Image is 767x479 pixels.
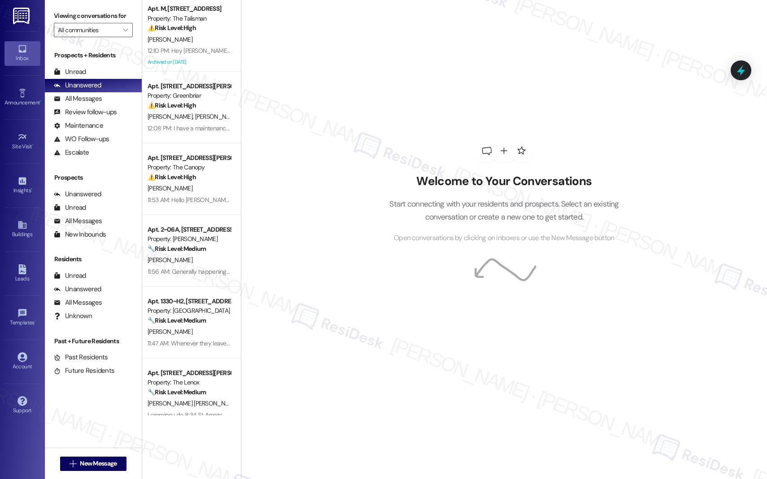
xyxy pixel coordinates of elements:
span: Open conversations by clicking on inboxes or use the New Message button [394,233,614,244]
div: 12:08 PM: I have a maintenance issue that requires immediate attention. Can't figure out how to p... [148,124,453,132]
div: Escalate [54,148,89,157]
p: Start connecting with your residents and prospects. Select an existing conversation or create a n... [376,198,632,223]
div: Residents [45,255,142,264]
div: Unanswered [54,81,101,90]
span: [PERSON_NAME] [148,184,192,192]
button: New Message [60,457,126,471]
h2: Welcome to Your Conversations [376,174,632,189]
a: Support [4,393,40,418]
div: All Messages [54,298,102,307]
a: Templates • [4,306,40,330]
div: New Inbounds [54,230,106,239]
div: WO Follow-ups [54,134,109,144]
div: Apt. 1330~H2, [STREET_ADDRESS] [148,297,231,306]
a: Account [4,350,40,374]
div: All Messages [54,94,102,104]
div: Unanswered [54,190,101,199]
div: Apt. 2~06A, [STREET_ADDRESS][PERSON_NAME] [148,225,231,234]
div: Past + Future Residents [45,337,142,346]
span: [PERSON_NAME] [148,35,192,43]
div: Property: [GEOGRAPHIC_DATA] [148,306,231,315]
i:  [70,460,76,467]
i:  [123,26,128,34]
div: Archived on [DATE] [147,56,231,68]
label: Viewing conversations for [54,9,133,23]
img: ResiDesk Logo [13,8,31,24]
span: • [32,142,34,148]
span: [PERSON_NAME] [PERSON_NAME] [148,399,241,407]
div: Review follow-ups [54,108,117,117]
strong: ⚠️ Risk Level: High [148,173,196,181]
div: Unknown [54,311,92,321]
span: • [31,186,32,192]
span: [PERSON_NAME] [148,328,192,336]
div: Apt. M, [STREET_ADDRESS] [148,4,231,13]
div: Past Residents [54,353,108,362]
strong: 🔧 Risk Level: Medium [148,316,206,324]
span: New Message [80,459,117,468]
a: Leads [4,262,40,286]
div: All Messages [54,216,102,226]
a: Insights • [4,173,40,198]
a: Site Visit • [4,129,40,154]
div: Unanswered [54,285,101,294]
span: [PERSON_NAME] [148,256,192,264]
div: Unread [54,67,86,77]
div: Future Residents [54,366,114,375]
strong: ⚠️ Risk Level: High [148,101,196,109]
div: Prospects + Residents [45,51,142,60]
div: Apt. [STREET_ADDRESS][PERSON_NAME] [148,153,231,163]
div: 12:10 PM: Hey [PERSON_NAME]'m not sure if [PERSON_NAME] on the lease but anyway can take him off ... [148,47,551,55]
div: 11:47 AM: Whenever they leave it happens continuously while they are gone and whenever I walk out... [148,339,548,347]
span: • [35,318,36,324]
span: [PERSON_NAME] [148,112,195,121]
div: Property: The Talisman [148,14,231,23]
strong: 🔧 Risk Level: Medium [148,245,206,253]
div: Property: Greenbriar [148,91,231,100]
input: All communities [58,23,118,37]
div: Unread [54,271,86,280]
div: 11:56 AM: Generally happening Thursdays through Sundays. It lasts for 3-4 hours if it happens and... [148,268,543,276]
div: Property: [PERSON_NAME] [148,234,231,244]
strong: ⚠️ Risk Level: High [148,24,196,32]
div: Apt. [STREET_ADDRESS][PERSON_NAME] [148,368,231,378]
div: Property: The Canopy [148,163,231,172]
div: Prospects [45,173,142,182]
a: Buildings [4,217,40,242]
strong: 🔧 Risk Level: Medium [148,388,206,396]
div: Property: The Lenox [148,378,231,387]
div: 11:53 AM: Hello [PERSON_NAME] [PERSON_NAME] here my husband wants me to ask if we can make paymen... [148,196,523,204]
a: Inbox [4,41,40,65]
div: Maintenance [54,121,103,130]
span: [PERSON_NAME] [195,112,240,121]
div: Unread [54,203,86,212]
span: • [40,98,41,104]
div: Apt. [STREET_ADDRESS][PERSON_NAME] [148,82,231,91]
